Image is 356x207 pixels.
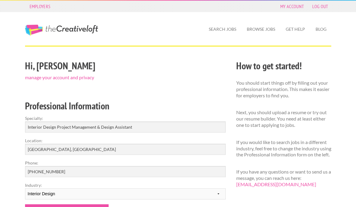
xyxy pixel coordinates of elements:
[25,115,226,121] label: Specialty:
[25,144,226,155] input: e.g. New York, NY
[25,99,226,113] h2: Professional Information
[25,160,226,166] label: Phone:
[281,22,310,36] a: Get Help
[25,166,226,177] input: Optional
[25,182,226,188] label: Industry:
[236,169,331,187] p: If you have any questions or want to send us a message, you can reach us here:
[25,74,94,80] a: manage your account and privacy
[309,2,331,11] a: Log Out
[311,22,331,36] a: Blog
[242,22,280,36] a: Browse Jobs
[236,109,331,128] p: Next, you should upload a resume or try out our resume builder. You need at least either one to s...
[25,59,226,73] h2: Hi, [PERSON_NAME]
[25,137,226,144] label: Location:
[236,80,331,99] p: You should start things off by filling out your professional information. This makes it easier fo...
[236,181,316,187] a: [EMAIL_ADDRESS][DOMAIN_NAME]
[204,22,241,36] a: Search Jobs
[27,2,54,11] a: Employers
[236,59,331,73] h2: How to get started!
[236,139,331,158] p: If you would like to search jobs in a different industry, feel free to change the industry using ...
[277,2,307,11] a: My Account
[25,25,98,36] a: The Creative Loft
